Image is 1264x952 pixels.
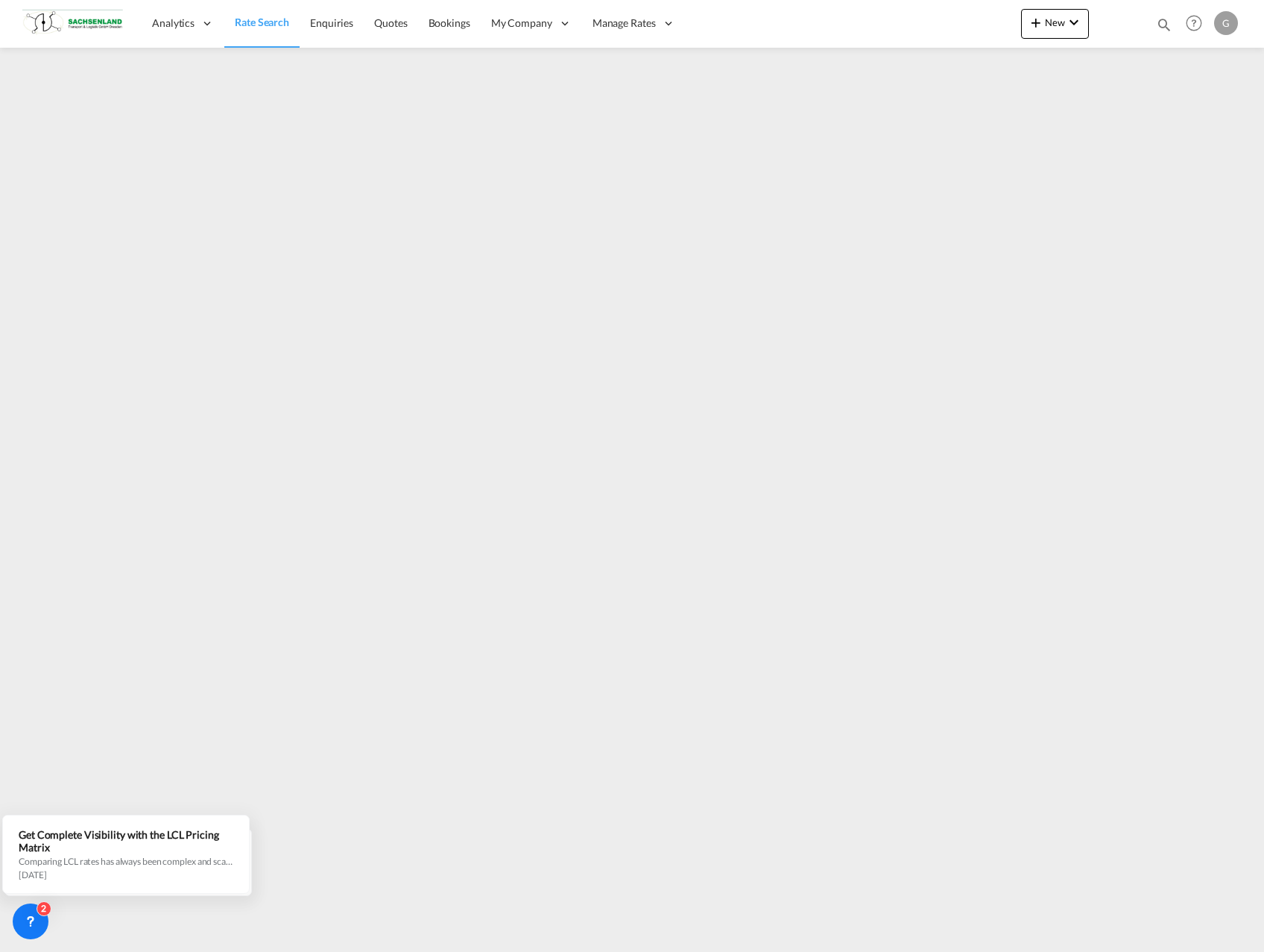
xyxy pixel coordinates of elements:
[1027,16,1083,28] span: New
[1214,11,1238,35] div: G
[1156,16,1172,39] div: icon-magnify
[592,16,656,31] span: Manage Rates
[22,7,123,40] img: 1ebd1890696811ed91cb3b5da3140b64.png
[1181,10,1207,36] span: Help
[1027,13,1045,31] md-icon: icon-plus 400-fg
[235,16,289,28] span: Rate Search
[491,16,552,31] span: My Company
[1065,13,1083,31] md-icon: icon-chevron-down
[429,16,470,29] span: Bookings
[374,16,407,29] span: Quotes
[152,16,195,31] span: Analytics
[1156,16,1172,33] md-icon: icon-magnify
[1181,10,1214,37] div: Help
[1021,9,1089,39] button: icon-plus 400-fgNewicon-chevron-down
[310,16,353,29] span: Enquiries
